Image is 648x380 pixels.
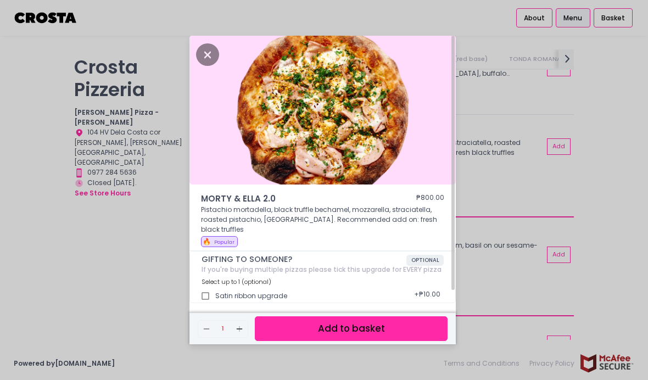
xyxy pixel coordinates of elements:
span: Select up to 1 (optional) [202,277,271,286]
div: If you're buying multiple pizzas please tick this upgrade for EVERY pizza [202,266,444,273]
div: + ₱10.00 [411,286,444,306]
div: ₱800.00 [416,193,444,205]
span: Popular [214,238,234,245]
span: MORTY & ELLA 2.0 [201,193,383,205]
span: 🔥 [203,237,211,246]
span: GIFTING TO SOMEONE? [202,255,406,264]
p: Pistachio mortadella, black truffle bechamel, mozzarella, straciatella, roasted pistachio, [GEOGR... [201,205,444,234]
span: OPTIONAL [406,255,444,266]
img: MORTY & ELLA 2.0 [189,36,456,185]
button: Add to basket [255,316,448,341]
button: Close [196,49,219,59]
